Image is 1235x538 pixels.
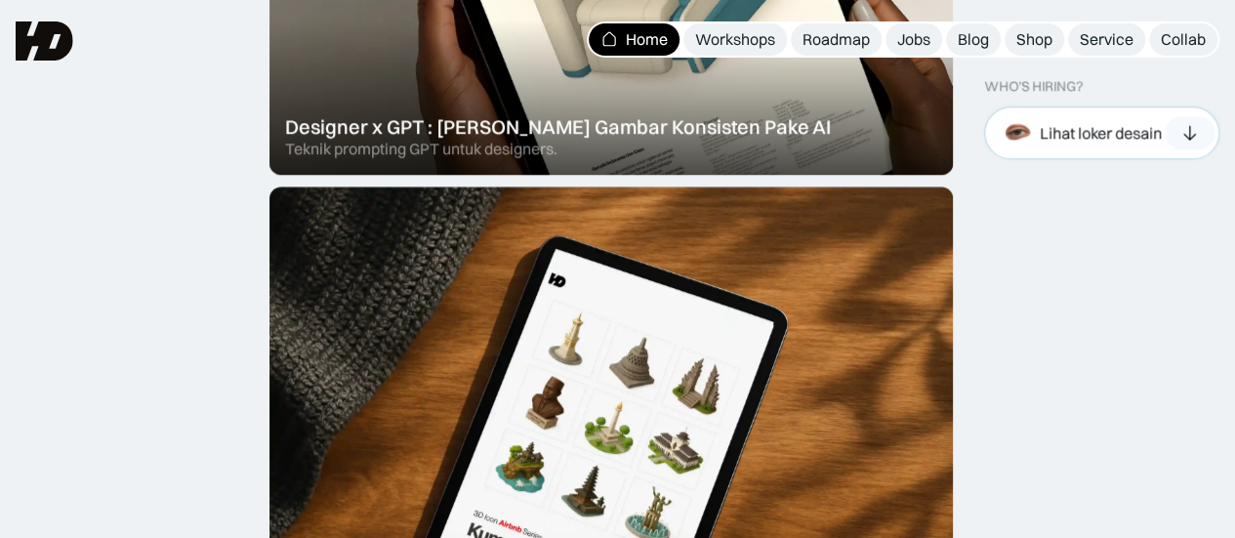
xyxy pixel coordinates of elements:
[984,78,1083,95] div: WHO’S HIRING?
[589,23,679,56] a: Home
[1080,29,1133,50] div: Service
[897,29,930,50] div: Jobs
[695,29,775,50] div: Workshops
[1149,23,1217,56] a: Collab
[791,23,882,56] a: Roadmap
[803,29,870,50] div: Roadmap
[958,29,989,50] div: Blog
[626,29,668,50] div: Home
[1161,29,1206,50] div: Collab
[885,23,942,56] a: Jobs
[1068,23,1145,56] a: Service
[1016,29,1052,50] div: Shop
[1005,23,1064,56] a: Shop
[1040,122,1162,143] div: Lihat loker desain
[946,23,1001,56] a: Blog
[683,23,787,56] a: Workshops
